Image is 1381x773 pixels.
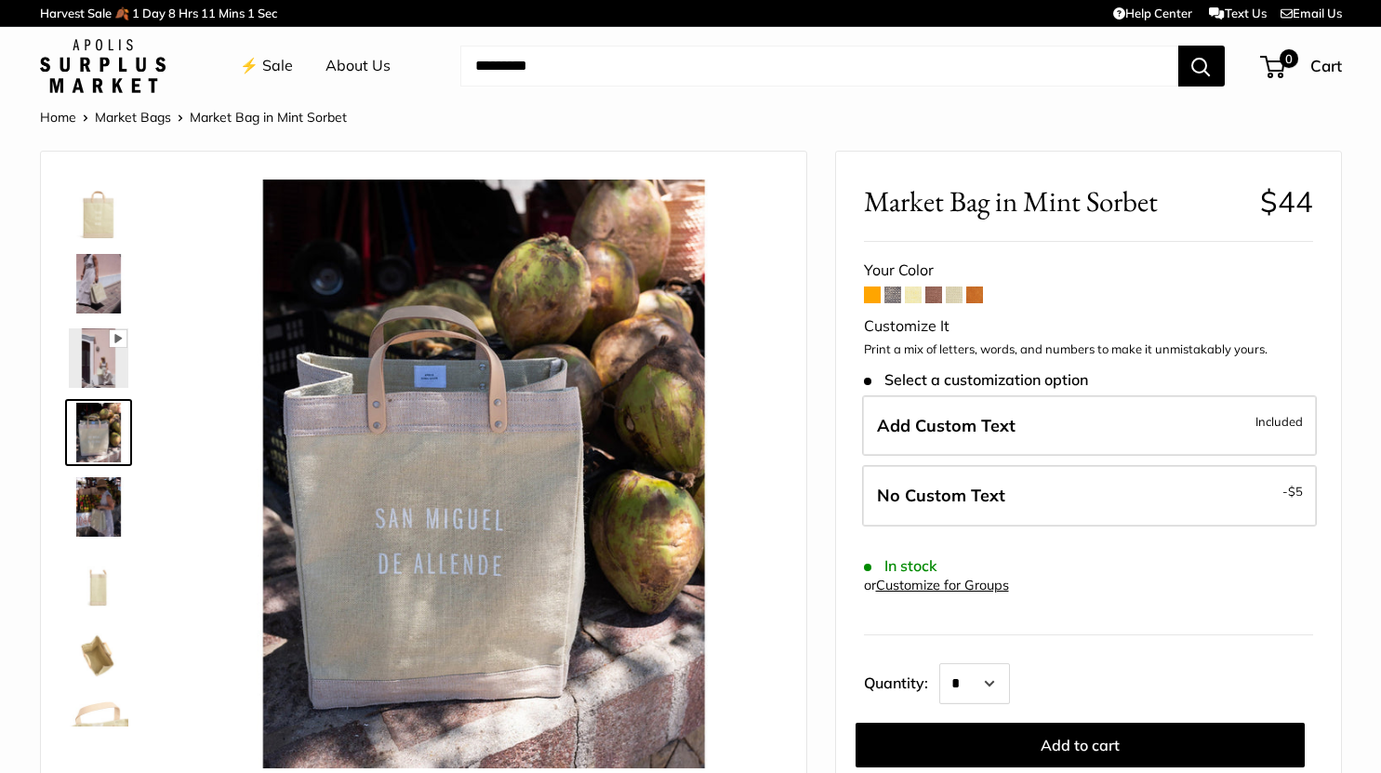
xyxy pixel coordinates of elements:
[240,52,293,80] a: ⚡️ Sale
[69,552,128,611] img: Market Bag in Mint Sorbet
[247,6,255,20] span: 1
[864,658,939,704] label: Quantity:
[219,6,245,20] span: Mins
[1279,49,1297,68] span: 0
[40,39,166,93] img: Apolis: Surplus Market
[69,700,128,760] img: Market Bag in Mint Sorbet
[864,340,1313,359] p: Print a mix of letters, words, and numbers to make it unmistakably yours.
[1178,46,1225,87] button: Search
[1255,410,1303,433] span: Included
[65,250,132,317] a: Market Bag in Mint Sorbet
[189,180,777,768] img: Market Bag in Mint Sorbet
[65,176,132,243] a: Market Bag in Mint Sorbet
[69,180,128,239] img: Market Bag in Mint Sorbet
[65,548,132,615] a: Market Bag in Mint Sorbet
[1260,183,1313,220] span: $44
[65,325,132,392] a: Market Bag in Mint Sorbet
[325,52,391,80] a: About Us
[40,109,76,126] a: Home
[856,723,1305,767] button: Add to cart
[1282,480,1303,502] span: -
[69,477,128,537] img: Market Bag in Mint Sorbet
[179,6,198,20] span: Hrs
[65,622,132,689] a: Market Bag in Mint Sorbet
[69,328,128,388] img: Market Bag in Mint Sorbet
[95,109,171,126] a: Market Bags
[65,697,132,764] a: Market Bag in Mint Sorbet
[862,395,1317,457] label: Add Custom Text
[1288,484,1303,499] span: $5
[201,6,216,20] span: 11
[1310,56,1342,75] span: Cart
[69,254,128,313] img: Market Bag in Mint Sorbet
[864,184,1246,219] span: Market Bag in Mint Sorbet
[168,6,176,20] span: 8
[142,6,166,20] span: Day
[1113,6,1192,20] a: Help Center
[65,399,132,466] a: Market Bag in Mint Sorbet
[877,415,1016,436] span: Add Custom Text
[877,485,1005,506] span: No Custom Text
[864,557,937,575] span: In stock
[1262,51,1342,81] a: 0 Cart
[65,473,132,540] a: Market Bag in Mint Sorbet
[862,465,1317,526] label: Leave Blank
[864,371,1088,389] span: Select a customization option
[40,105,347,129] nav: Breadcrumb
[190,109,347,126] span: Market Bag in Mint Sorbet
[1281,6,1342,20] a: Email Us
[69,403,128,462] img: Market Bag in Mint Sorbet
[132,6,139,20] span: 1
[864,313,1313,340] div: Customize It
[876,577,1009,593] a: Customize for Groups
[864,573,1009,598] div: or
[864,257,1313,285] div: Your Color
[460,46,1178,87] input: Search...
[1209,6,1266,20] a: Text Us
[69,626,128,686] img: Market Bag in Mint Sorbet
[258,6,277,20] span: Sec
